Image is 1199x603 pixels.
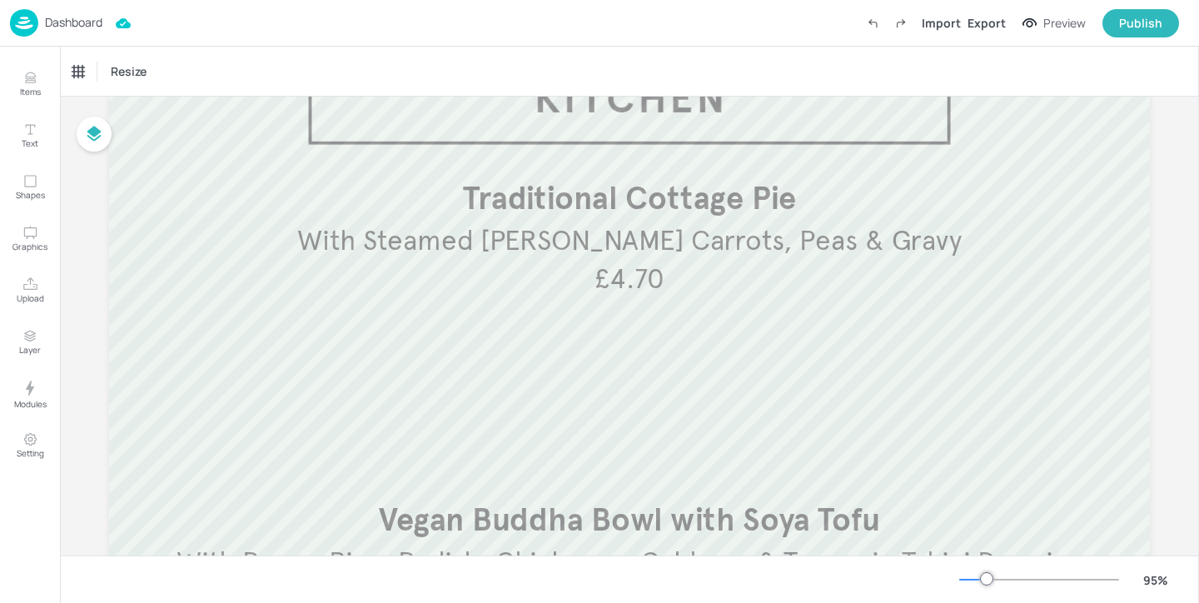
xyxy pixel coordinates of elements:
div: Import [922,14,961,32]
button: Preview [1012,11,1096,36]
div: Publish [1119,14,1162,32]
label: Redo (Ctrl + Y) [887,9,915,37]
span: With Brown Rice, Radish, Chickpeas, Cabbage & Turmeric Tahini Dressing [177,544,1082,579]
p: Dashboard [45,17,102,28]
img: logo-86c26b7e.jpg [10,9,38,37]
span: Traditional Cottage Pie [463,179,796,218]
span: £4.70 [595,262,665,297]
button: Publish [1102,9,1179,37]
span: Resize [107,62,150,80]
div: 95 % [1136,571,1176,589]
label: Undo (Ctrl + Z) [858,9,887,37]
span: With Steamed [PERSON_NAME] Carrots, Peas & Gravy [297,222,962,257]
div: Export [968,14,1006,32]
div: Preview [1043,14,1086,32]
span: Vegan Buddha Bowl with Soya Tofu [379,501,881,540]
